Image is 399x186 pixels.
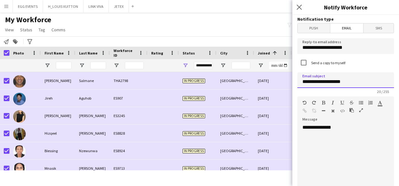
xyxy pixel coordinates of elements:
[75,72,110,89] div: Salmane
[292,3,399,11] h3: Notify Workforce
[368,100,373,105] button: Ordered List
[110,142,147,159] div: ES8924
[254,107,292,124] div: [DATE]
[340,100,344,105] button: Underline
[41,160,75,177] div: Mnasik
[359,108,363,113] button: Fullscreen
[254,72,292,89] div: [DATE]
[114,48,136,58] span: Workforce ID
[45,51,64,55] span: First Name
[13,75,26,88] img: Mohamed Salmane
[183,79,205,83] span: In progress
[51,27,66,33] span: Comms
[359,100,363,105] button: Unordered List
[254,90,292,107] div: [DATE]
[269,62,288,69] input: Joined Filter Input
[312,100,316,105] button: Redo
[18,26,35,34] a: Status
[330,23,364,33] span: Email
[216,142,254,159] div: [GEOGRAPHIC_DATA]
[41,125,75,142] div: Hizqeel
[183,131,205,136] span: In progress
[110,125,147,142] div: ES8828
[13,110,26,123] img: Maira Shahbaz
[183,96,205,101] span: In progress
[3,26,16,34] a: View
[43,0,83,13] button: H_LOUIS VUITTON
[39,27,45,33] span: Tag
[83,0,109,13] button: LINK VIVA
[75,90,110,107] div: Aguhob
[13,93,26,105] img: Jireh Aguhob
[79,51,98,55] span: Last Name
[183,149,205,153] span: In progress
[151,51,163,55] span: Rating
[183,51,195,55] span: Status
[302,100,307,105] button: Undo
[321,108,326,113] button: Horizontal Line
[298,23,330,33] span: Push
[109,0,129,13] button: JETEX
[5,27,14,33] span: View
[49,26,68,34] a: Comms
[3,38,10,45] app-action-btn: Notify workforce
[220,63,226,68] button: Open Filter Menu
[13,0,43,13] button: EGG EVENTS
[56,62,72,69] input: First Name Filter Input
[110,72,147,89] div: THA2798
[114,63,119,68] button: Open Filter Menu
[254,125,292,142] div: [DATE]
[258,63,263,68] button: Open Filter Menu
[216,72,254,89] div: [GEOGRAPHIC_DATA]
[41,107,75,124] div: [PERSON_NAME]
[110,90,147,107] div: ES907
[310,60,345,65] label: Send a copy to myself
[41,142,75,159] div: Blessing
[231,62,250,69] input: City Filter Input
[349,108,354,113] button: Paste as plain text
[378,100,382,105] button: Text Color
[216,125,254,142] div: [GEOGRAPHIC_DATA]
[110,160,147,177] div: ES9713
[258,51,270,55] span: Joined
[75,107,110,124] div: [PERSON_NAME]
[45,63,50,68] button: Open Filter Menu
[220,51,227,55] span: City
[254,160,292,177] div: [DATE]
[297,16,394,22] h3: Notification type
[20,27,32,33] span: Status
[183,166,205,171] span: In progress
[79,63,85,68] button: Open Filter Menu
[41,90,75,107] div: Jireh
[254,142,292,159] div: [DATE]
[125,62,144,69] input: Workforce ID Filter Input
[26,38,34,45] app-action-btn: Advanced filters
[183,114,205,118] span: In progress
[5,15,51,24] span: My Workforce
[216,160,254,177] div: [GEOGRAPHIC_DATA]
[321,100,326,105] button: Bold
[216,107,254,124] div: [GEOGRAPHIC_DATA]
[75,125,110,142] div: [PERSON_NAME]
[12,38,19,45] app-action-btn: Add to tag
[13,128,26,140] img: Hizqeel Ahmed
[372,89,394,94] span: 20 / 255
[110,107,147,124] div: ES3245
[331,100,335,105] button: Italic
[36,26,48,34] a: Tag
[13,163,26,175] img: Mnasik Mahmoud
[13,51,24,55] span: Photo
[331,108,335,113] button: Clear Formatting
[216,90,254,107] div: [GEOGRAPHIC_DATA]
[75,160,110,177] div: [PERSON_NAME]
[349,100,354,105] button: Strikethrough
[41,72,75,89] div: [PERSON_NAME]
[340,108,344,113] button: HTML Code
[364,23,394,33] span: SMS
[75,142,110,159] div: Nzewunwa
[183,63,188,68] button: Open Filter Menu
[13,145,26,158] img: Blessing Nzewunwa
[90,62,106,69] input: Last Name Filter Input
